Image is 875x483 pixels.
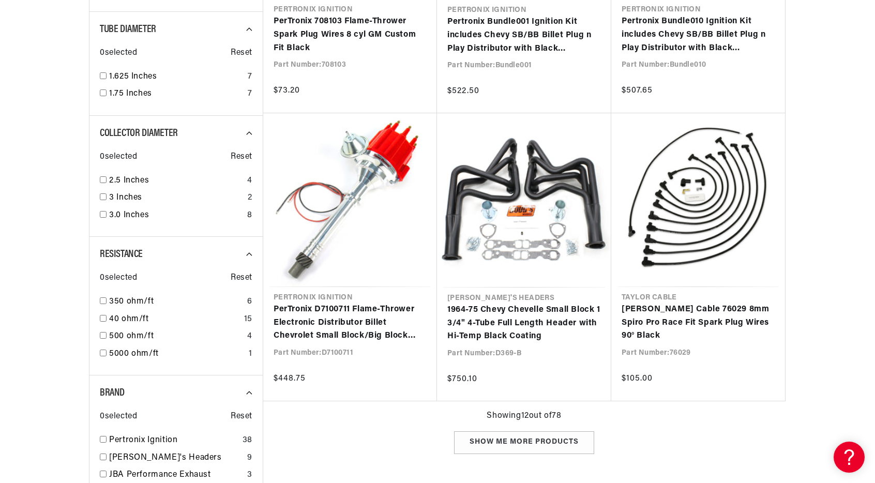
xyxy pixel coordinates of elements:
[100,388,125,398] span: Brand
[244,313,252,326] div: 15
[487,410,561,423] span: Showing 12 out of 78
[100,24,156,35] span: Tube Diameter
[100,271,137,285] span: 0 selected
[109,295,243,309] a: 350 ohm/ft
[248,191,252,205] div: 2
[247,330,252,343] div: 4
[231,271,252,285] span: Reset
[109,174,243,188] a: 2.5 Inches
[248,70,252,84] div: 7
[248,87,252,101] div: 7
[274,303,427,343] a: PerTronix D7100711 Flame-Thrower Electronic Distributor Billet Chevrolet Small Block/Big Block wi...
[247,295,252,309] div: 6
[109,70,244,84] a: 1.625 Inches
[109,348,245,361] a: 5000 ohm/ft
[247,174,252,188] div: 4
[231,47,252,60] span: Reset
[100,410,137,424] span: 0 selected
[109,469,243,482] a: JBA Performance Exhaust
[109,451,243,465] a: [PERSON_NAME]'s Headers
[622,303,775,343] a: [PERSON_NAME] Cable 76029 8mm Spiro Pro Race Fit Spark Plug Wires 90° Black
[109,87,244,101] a: 1.75 Inches
[109,330,243,343] a: 500 ohm/ft
[249,348,252,361] div: 1
[100,128,178,139] span: Collector Diameter
[247,451,252,465] div: 9
[454,431,594,455] div: Show me more products
[247,469,252,482] div: 3
[447,304,601,343] a: 1964-75 Chevy Chevelle Small Block 1 3/4" 4-Tube Full Length Header with Hi-Temp Black Coating
[243,434,252,447] div: 38
[100,150,137,164] span: 0 selected
[109,209,243,222] a: 3.0 Inches
[109,434,238,447] a: Pertronix Ignition
[247,209,252,222] div: 8
[622,15,775,55] a: Pertronix Bundle010 Ignition Kit includes Chevy SB/BB Billet Plug n Play Distributor with Black [...
[447,16,601,55] a: Pertronix Bundle001 Ignition Kit includes Chevy SB/BB Billet Plug n Play Distributor with Black [...
[100,249,143,260] span: Resistance
[109,313,240,326] a: 40 ohm/ft
[231,410,252,424] span: Reset
[231,150,252,164] span: Reset
[274,15,427,55] a: PerTronix 708103 Flame-Thrower Spark Plug Wires 8 cyl GM Custom Fit Black
[109,191,244,205] a: 3 Inches
[100,47,137,60] span: 0 selected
